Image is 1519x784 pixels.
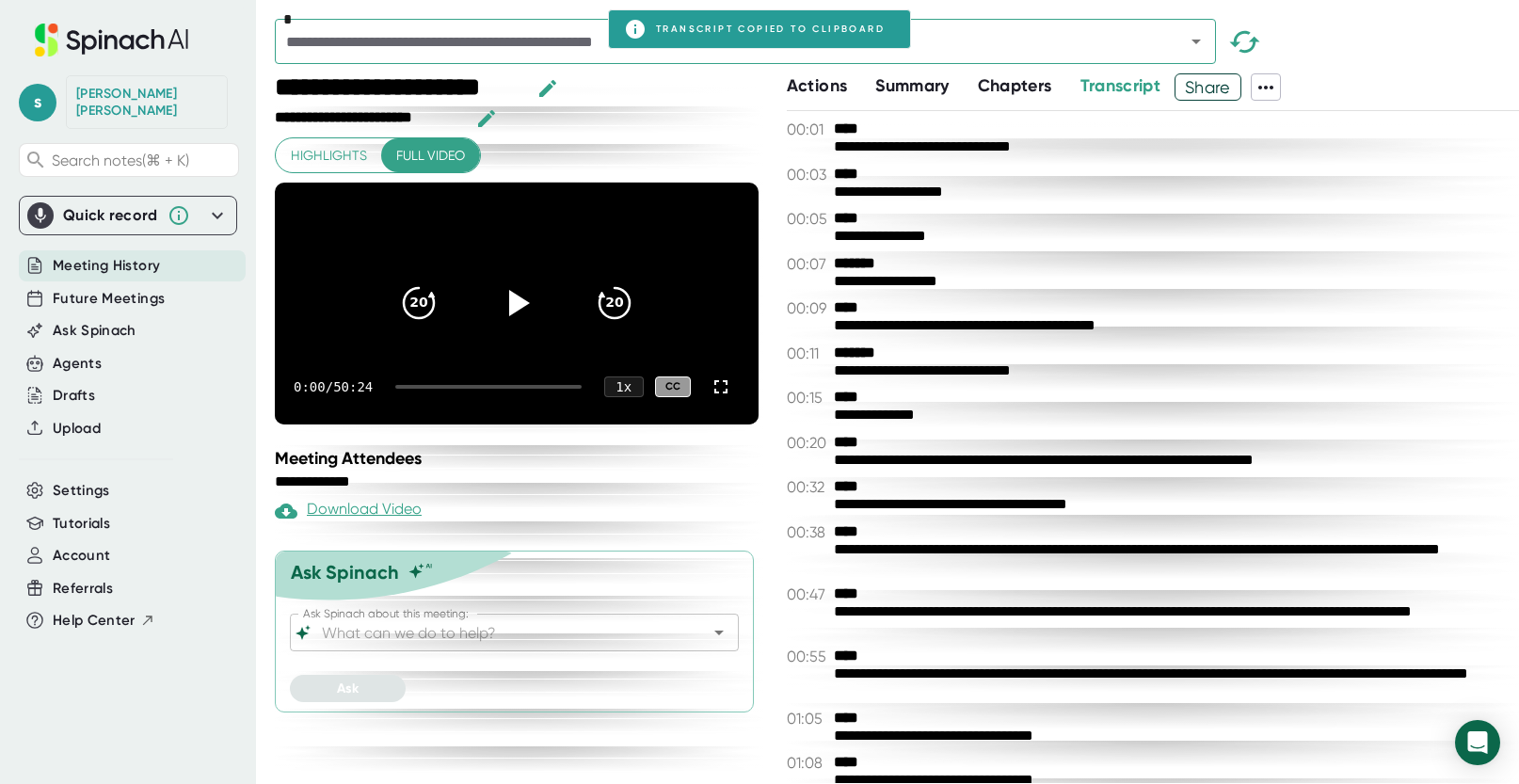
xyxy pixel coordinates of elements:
span: Ask [337,680,359,696]
span: 01:08 [787,754,829,772]
span: 00:01 [787,120,829,138]
span: 00:47 [787,585,829,603]
button: Open [706,619,732,646]
span: 00:05 [787,210,829,228]
button: Transcript [1080,73,1161,99]
button: Share [1175,73,1241,101]
span: s [19,84,56,121]
span: Actions [787,75,847,96]
span: Chapters [978,75,1052,96]
button: Tutorials [53,513,110,535]
button: Open [1183,28,1209,55]
div: Meeting Attendees [275,448,763,469]
button: Help Center [53,610,155,632]
span: 00:15 [787,389,829,407]
button: Highlights [276,138,382,173]
button: Agents [53,353,102,375]
button: Ask [290,675,406,702]
span: 01:05 [787,710,829,728]
div: Download Video [275,500,422,522]
span: 00:20 [787,434,829,452]
button: Account [53,545,110,567]
span: Summary [875,75,949,96]
div: Shane Steinke [76,86,217,119]
button: Chapters [978,73,1052,99]
span: 00:03 [787,166,829,184]
div: Open Intercom Messenger [1455,720,1500,765]
span: 00:07 [787,255,829,273]
div: CC [655,376,691,398]
span: Search notes (⌘ + K) [52,152,189,169]
span: 00:09 [787,299,829,317]
div: 0:00 / 50:24 [294,379,373,394]
button: Drafts [53,385,95,407]
button: Actions [787,73,847,99]
button: Meeting History [53,255,160,277]
button: Upload [53,418,101,440]
input: What can we do to help? [318,619,678,646]
div: Quick record [63,206,158,225]
button: Future Meetings [53,288,165,310]
button: Ask Spinach [53,320,136,342]
span: Transcript [1080,75,1161,96]
span: 00:11 [787,344,829,362]
span: Highlights [291,144,367,168]
span: 00:55 [787,648,829,665]
button: Referrals [53,578,113,600]
span: Share [1175,71,1240,104]
span: Full video [396,144,465,168]
button: Full video [381,138,480,173]
div: Ask Spinach [291,561,399,584]
button: Summary [875,73,949,99]
span: Help Center [53,610,136,632]
div: 1 x [604,376,644,397]
span: 00:38 [787,523,829,541]
span: 00:32 [787,478,829,496]
div: Quick record [27,197,229,234]
button: Settings [53,480,110,502]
